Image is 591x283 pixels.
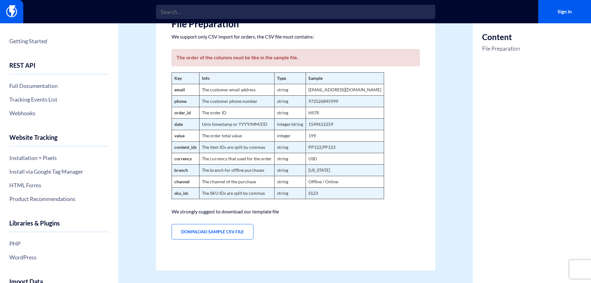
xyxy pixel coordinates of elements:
[306,130,384,142] td: 199
[274,165,306,176] td: string
[9,252,109,262] a: WordPress
[274,176,306,188] td: string
[199,107,274,119] td: The order ID
[9,194,109,204] a: Product Recommendations
[174,75,182,81] strong: Key
[9,94,109,105] a: Tracking Events List
[306,188,384,199] td: S123
[274,107,306,119] td: string
[174,110,191,115] strong: order_id
[9,153,109,163] a: Installation + Pixels
[174,190,187,196] strong: sku_id
[274,142,306,153] td: string
[306,96,384,107] td: 972526845999
[172,208,420,215] p: We strongly suggest to download our template file
[199,165,274,176] td: The branch for offline purchases
[274,130,306,142] td: integer
[308,75,323,81] strong: Sample
[9,36,109,46] a: Getting Started
[482,33,520,42] h3: Content
[199,84,274,96] td: The customer email address
[174,179,190,184] strong: channel
[306,107,384,119] td: HS78
[306,165,384,176] td: [US_STATE]
[174,133,185,138] strong: value
[174,144,197,150] strong: content_ids
[199,188,274,199] td: The SKU IDs are split by commas
[306,119,384,130] td: 1549612259
[306,142,384,153] td: PP122,PP123
[274,153,306,165] td: string
[274,84,306,96] td: string
[9,180,109,190] a: HTML Forms
[172,188,199,199] td: s
[172,19,420,29] h2: File Preparation
[277,75,286,81] strong: Type
[199,130,274,142] td: The order total value
[9,166,109,177] a: Install via Google Tag Manager
[9,80,109,91] a: Full Documentation
[274,119,306,130] td: integer/string
[199,142,274,153] td: The item IDs are split by commas
[9,62,109,74] h4: REST API
[306,176,384,188] td: Offline / Online
[9,134,109,146] h4: Website Tracking
[156,5,435,19] input: Search...
[199,119,274,130] td: Unix timestamp or YYYY/MM/DD
[306,84,384,96] td: [EMAIL_ADDRESS][DOMAIN_NAME]
[9,238,109,249] a: PHP
[174,87,185,92] strong: email
[174,121,183,127] strong: date
[174,156,192,161] strong: currency
[199,176,274,188] td: The channel of the purchase
[9,108,109,118] a: Webhooks
[177,54,298,60] b: The order of the columns must be like in the sample file.
[482,45,520,53] a: File Preparation
[274,188,306,199] td: string
[306,153,384,165] td: USD
[199,153,274,165] td: The currency that used for the order
[199,96,274,107] td: The customer phone number
[202,75,210,81] strong: Info
[172,224,253,240] a: Download Sample CSV File
[174,167,188,173] strong: branch
[9,220,109,232] h4: Libraries & Plugins
[174,98,186,104] strong: phone
[172,34,420,40] p: We support only CSV import for orders, the CSV file must contains:
[274,96,306,107] td: string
